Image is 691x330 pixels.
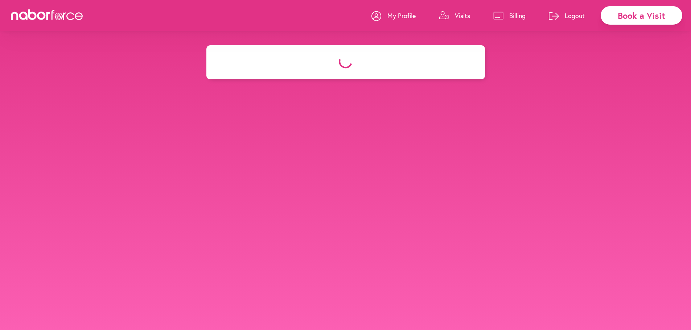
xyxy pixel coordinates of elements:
[455,11,470,20] p: Visits
[387,11,416,20] p: My Profile
[493,5,526,26] a: Billing
[601,6,682,25] div: Book a Visit
[439,5,470,26] a: Visits
[509,11,526,20] p: Billing
[549,5,585,26] a: Logout
[371,5,416,26] a: My Profile
[565,11,585,20] p: Logout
